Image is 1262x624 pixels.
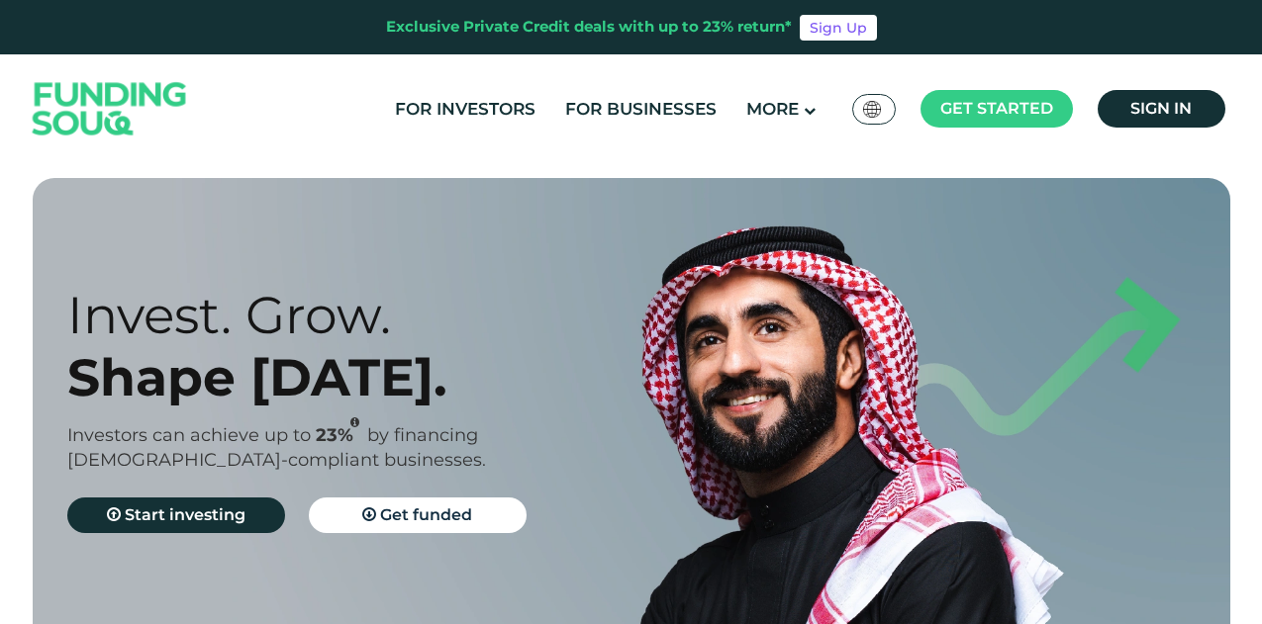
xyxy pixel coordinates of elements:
[67,284,666,346] div: Invest. Grow.
[746,99,799,119] span: More
[67,424,311,446] span: Investors can achieve up to
[380,505,472,524] span: Get funded
[940,99,1053,118] span: Get started
[67,497,285,533] a: Start investing
[350,417,359,428] i: 23% IRR (expected) ~ 15% Net yield (expected)
[390,93,540,126] a: For Investors
[309,497,527,533] a: Get funded
[13,59,207,159] img: Logo
[1130,99,1192,118] span: Sign in
[386,16,792,39] div: Exclusive Private Credit deals with up to 23% return*
[125,505,245,524] span: Start investing
[67,424,486,471] span: by financing [DEMOGRAPHIC_DATA]-compliant businesses.
[1098,90,1225,128] a: Sign in
[316,424,367,446] span: 23%
[67,346,666,408] div: Shape [DATE].
[560,93,722,126] a: For Businesses
[863,101,881,118] img: SA Flag
[800,15,877,41] a: Sign Up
